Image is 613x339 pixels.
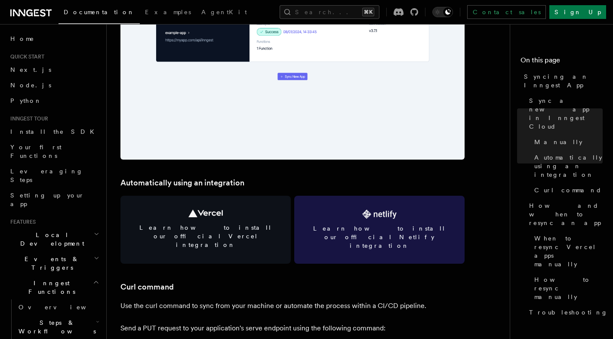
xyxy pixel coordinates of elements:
span: Features [7,219,36,225]
a: Manually [531,134,603,150]
a: Troubleshooting [526,305,603,320]
span: Inngest Functions [7,279,93,296]
a: When to resync Vercel apps manually [531,231,603,272]
span: AgentKit [201,9,247,15]
a: Curl command [120,281,174,293]
span: Documentation [64,9,135,15]
span: Node.js [10,82,51,89]
span: Events & Triggers [7,255,94,272]
span: Learn how to install our official Vercel integration [131,223,280,249]
span: Sync a new app in Inngest Cloud [529,96,603,131]
a: Home [7,31,101,46]
span: Inngest tour [7,115,48,122]
span: Curl command [534,186,602,194]
a: How to resync manually [531,272,603,305]
a: Setting up your app [7,188,101,212]
h4: On this page [521,55,603,69]
span: How to resync manually [534,275,603,301]
button: Steps & Workflows [15,315,101,339]
a: Your first Functions [7,139,101,163]
a: Syncing an Inngest App [521,69,603,93]
a: Learn how to install our official Vercel integration [120,196,291,264]
button: Events & Triggers [7,251,101,275]
a: Learn how to install our official Netlify integration [294,196,465,264]
a: How and when to resync an app [526,198,603,231]
p: Use the curl command to sync from your machine or automate the process within a CI/CD pipeline. [120,300,465,312]
a: Install the SDK [7,124,101,139]
a: Curl command [531,182,603,198]
a: Examples [140,3,196,23]
span: How and when to resync an app [529,201,603,227]
button: Inngest Functions [7,275,101,299]
span: Leveraging Steps [10,168,83,183]
a: Python [7,93,101,108]
span: Manually [534,138,582,146]
span: Examples [145,9,191,15]
a: AgentKit [196,3,252,23]
a: Contact sales [467,5,546,19]
span: Install the SDK [10,128,99,135]
a: Overview [15,299,101,315]
a: Documentation [59,3,140,24]
span: Quick start [7,53,44,60]
kbd: ⌘K [362,8,374,16]
a: Sync a new app in Inngest Cloud [526,93,603,134]
button: Search...⌘K [280,5,379,19]
span: Steps & Workflows [15,318,96,336]
a: Automatically using an integration [531,150,603,182]
span: Python [10,97,42,104]
span: Syncing an Inngest App [524,72,603,89]
span: When to resync Vercel apps manually [534,234,603,268]
a: Automatically using an integration [120,177,244,189]
span: Next.js [10,66,51,73]
button: Toggle dark mode [432,7,453,17]
span: Your first Functions [10,144,62,159]
a: Leveraging Steps [7,163,101,188]
p: Send a PUT request to your application's serve endpoint using the following command: [120,322,465,334]
a: Next.js [7,62,101,77]
a: Node.js [7,77,101,93]
button: Local Development [7,227,101,251]
span: Overview [18,304,107,311]
span: Setting up your app [10,192,84,207]
span: Learn how to install our official Netlify integration [305,224,454,250]
span: Local Development [7,231,94,248]
span: Automatically using an integration [534,153,603,179]
a: Sign Up [549,5,606,19]
span: Troubleshooting [529,308,608,317]
span: Home [10,34,34,43]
